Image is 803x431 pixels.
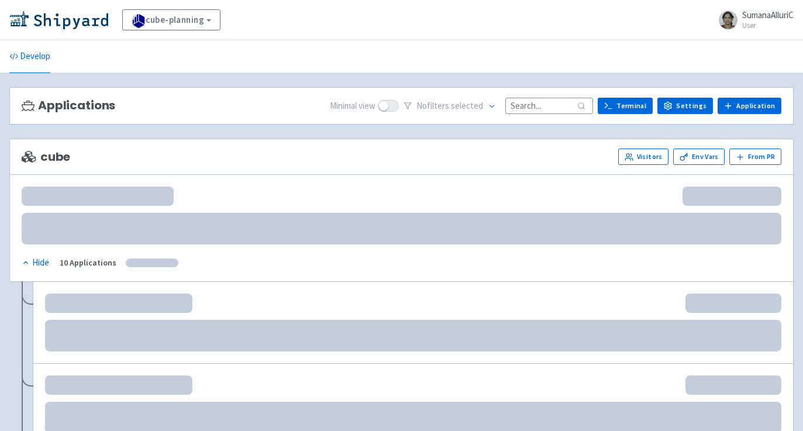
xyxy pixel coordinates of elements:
span: selected [451,100,483,111]
a: Develop [9,40,50,73]
div: Hide [22,256,49,270]
input: Search... [505,98,593,113]
a: cube-planning [122,9,220,30]
a: Env Vars [673,149,725,165]
a: SumanaAlluriC User [712,11,794,29]
a: Application [718,98,781,114]
span: No filter s [416,99,483,113]
a: Settings [657,98,713,114]
small: User [742,22,794,29]
img: Shipyard logo [9,11,108,29]
a: Terminal [598,98,653,114]
div: 10 Applications [60,256,116,270]
span: SumanaAlluriC [742,9,794,20]
span: Minimal view [330,99,375,113]
button: From PR [729,149,781,165]
span: cube [22,150,70,164]
button: Hide [22,256,50,270]
h3: Applications [22,99,115,112]
a: Visitors [618,149,668,165]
